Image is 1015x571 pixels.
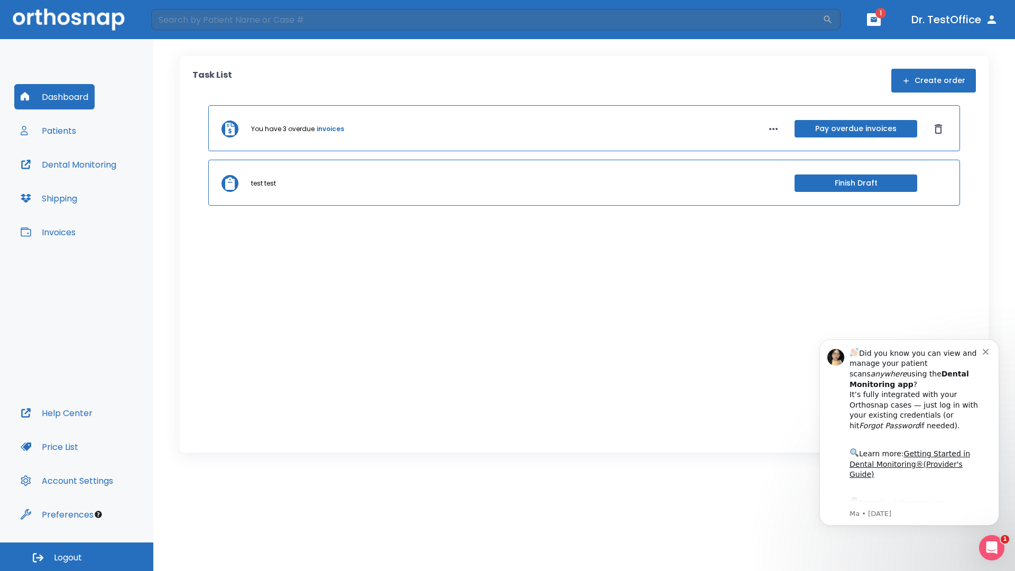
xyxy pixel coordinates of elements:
[804,326,1015,566] iframe: Intercom notifications message
[317,124,344,134] a: invoices
[875,8,886,19] span: 1
[891,69,976,93] button: Create order
[192,69,232,93] p: Task List
[14,468,119,493] button: Account Settings
[14,502,100,527] button: Preferences
[979,535,1004,560] iframe: Intercom live chat
[14,434,85,459] button: Price List
[930,121,947,137] button: Dismiss
[13,8,125,30] img: Orthosnap
[907,10,1002,29] button: Dr. TestOffice
[251,124,315,134] p: You have 3 overdue
[151,9,823,30] input: Search by Patient Name or Case #
[14,84,95,109] button: Dashboard
[14,400,99,426] button: Help Center
[14,219,82,245] button: Invoices
[14,152,123,177] button: Dental Monitoring
[94,510,103,519] div: Tooltip anchor
[795,174,917,192] button: Finish Draft
[14,186,84,211] button: Shipping
[54,552,82,564] span: Logout
[14,118,82,143] button: Patients
[1001,535,1009,544] span: 1
[795,120,917,137] button: Pay overdue invoices
[251,179,276,188] p: test test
